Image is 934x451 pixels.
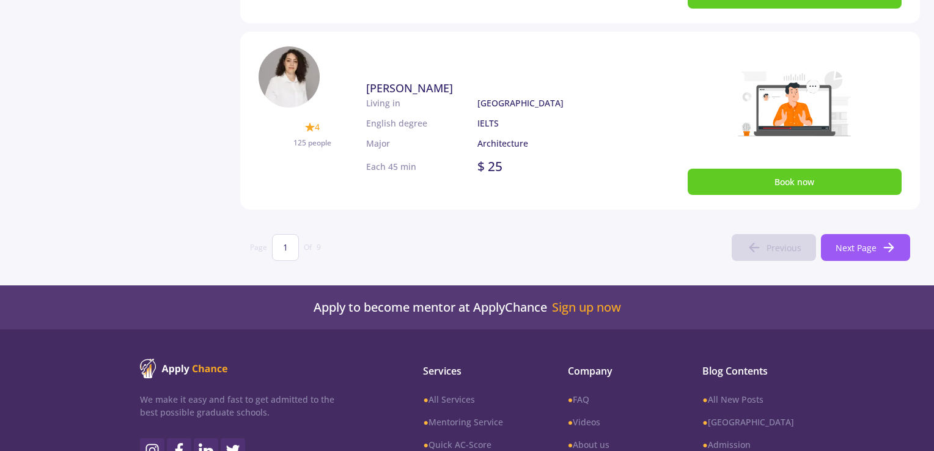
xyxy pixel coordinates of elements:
[568,439,573,450] b: ●
[702,364,793,378] span: Blog Contents
[702,416,793,428] a: ●[GEOGRAPHIC_DATA]
[767,241,801,254] span: Previous
[552,300,621,315] a: Sign up now
[423,394,428,405] b: ●
[293,137,331,148] span: 125 people
[423,364,528,378] span: Services
[366,160,416,173] p: Each 45 min
[366,137,478,150] p: Major
[366,97,478,109] p: Living in
[688,169,902,195] button: Book now
[568,393,663,406] a: ●FAQ
[568,364,663,378] span: Company
[568,438,663,451] a: ●About us
[702,416,707,428] b: ●
[568,416,573,428] b: ●
[423,438,528,451] a: ●Quick AC-Score
[702,439,707,450] b: ●
[423,416,428,428] b: ●
[836,241,877,254] span: Next Page
[477,137,634,150] p: Architecture
[366,80,634,97] a: [PERSON_NAME]
[477,117,634,130] p: IELTS
[568,394,573,405] b: ●
[821,234,910,261] button: Next Page
[423,439,428,450] b: ●
[732,234,816,261] button: Previous
[366,81,453,95] span: [PERSON_NAME]
[140,393,334,419] p: We make it easy and fast to get admitted to the best possible graduate schools.
[423,393,528,406] a: ●All Services
[702,438,793,451] a: ●Admission
[477,97,634,109] p: [GEOGRAPHIC_DATA]
[568,416,663,428] a: ●Videos
[140,359,228,378] img: ApplyChance logo
[315,120,320,133] span: 4
[317,242,321,253] span: 9
[702,393,793,406] a: ●All New Posts
[366,117,478,130] p: English degree
[250,242,267,253] span: Page
[304,242,312,253] span: Of
[423,416,528,428] a: ●Mentoring Service
[702,394,707,405] b: ●
[477,157,502,177] p: $ 25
